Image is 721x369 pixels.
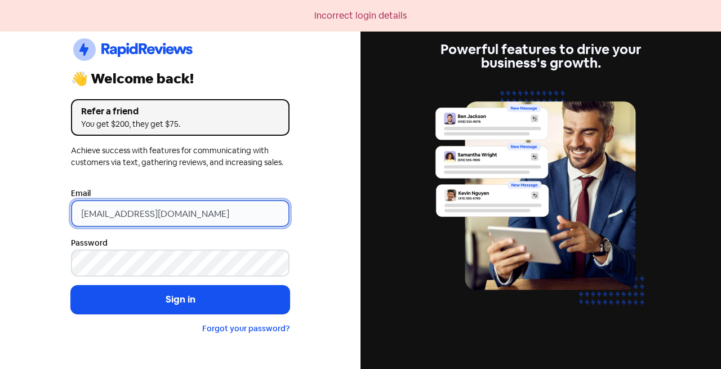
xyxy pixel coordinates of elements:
[71,237,108,249] label: Password
[71,188,91,199] label: Email
[71,200,290,227] input: Enter your email address...
[431,83,650,326] img: inbox
[71,145,290,168] div: Achieve success with features for communicating with customers via text, gathering reviews, and i...
[431,43,650,70] div: Powerful features to drive your business's growth.
[202,323,290,334] a: Forgot your password?
[71,286,290,314] button: Sign in
[81,105,279,118] div: Refer a friend
[71,72,290,86] div: 👋 Welcome back!
[81,118,279,130] div: You get $200, they get $75.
